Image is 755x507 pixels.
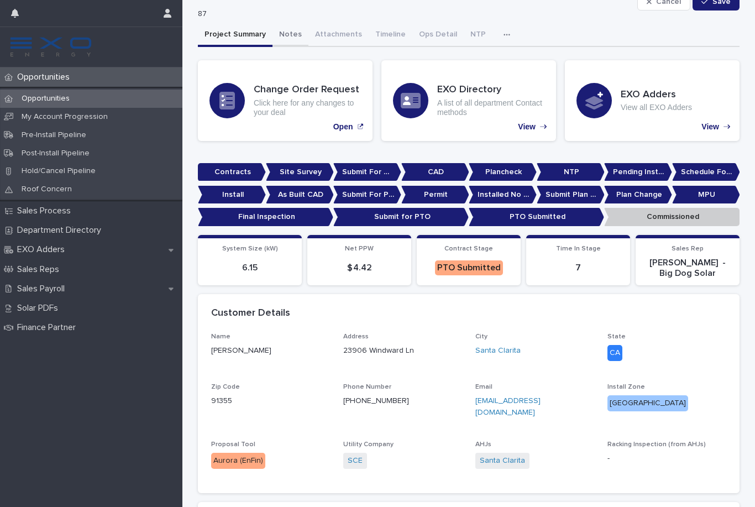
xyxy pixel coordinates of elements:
span: System Size (kW) [222,245,278,252]
span: Proposal Tool [211,441,255,448]
h2: Customer Details [211,307,290,320]
p: 91355 [211,395,330,407]
p: Opportunities [13,72,78,82]
span: Net PPW [345,245,374,252]
p: Solar PDFs [13,303,67,313]
p: Plancheck [469,163,537,181]
p: Submit For CAD [333,163,401,181]
p: Pre-Install Pipeline [13,130,95,140]
button: NTP [464,24,492,47]
span: Sales Rep [672,245,704,252]
p: Final Inspection [198,208,333,226]
span: Install Zone [607,384,645,390]
span: Zip Code [211,384,240,390]
p: Open [333,122,353,132]
span: State [607,333,626,340]
p: Permit [401,186,469,204]
p: Pending Install Task [604,163,672,181]
p: View [701,122,719,132]
span: Contract Stage [444,245,493,252]
a: [PHONE_NUMBER] [343,397,409,405]
a: Open [198,60,373,141]
button: Attachments [308,24,369,47]
p: 23906 Windward Ln [343,345,414,357]
p: MPU [672,186,740,204]
a: SCE [348,455,363,467]
div: PTO Submitted [435,260,503,275]
p: NTP [537,163,605,181]
img: FKS5r6ZBThi8E5hshIGi [9,36,93,58]
span: Address [343,333,369,340]
a: View [565,60,740,141]
a: Santa Clarita [480,455,525,467]
p: As Built CAD [266,186,334,204]
p: My Account Progression [13,112,117,122]
p: 6.15 [205,263,295,273]
p: Installed No Permit [469,186,537,204]
p: Roof Concern [13,185,81,194]
h3: EXO Adders [621,89,692,101]
span: Time In Stage [556,245,601,252]
p: Opportunities [13,94,78,103]
p: $ 4.42 [314,263,405,273]
span: AHJs [475,441,491,448]
p: Plan Change [604,186,672,204]
p: Schedule For Install [672,163,740,181]
p: EXO Adders [13,244,74,255]
button: Ops Detail [412,24,464,47]
p: Submit For Permit [333,186,401,204]
span: Utility Company [343,441,394,448]
p: 7 [533,263,623,273]
p: Department Directory [13,225,110,236]
div: Aurora (EnFin) [211,453,265,469]
p: Submit Plan Change [537,186,605,204]
p: Post-Install Pipeline [13,149,98,158]
button: Timeline [369,24,412,47]
p: - [607,453,726,464]
button: Notes [272,24,308,47]
p: Contracts [198,163,266,181]
p: Click here for any changes to your deal [254,98,361,117]
p: Sales Payroll [13,284,74,294]
p: CAD [401,163,469,181]
p: Site Survey [266,163,334,181]
p: [PERSON_NAME] - Big Dog Solar [642,258,733,279]
button: Project Summary [198,24,272,47]
p: View [518,122,536,132]
h3: EXO Directory [437,84,544,96]
span: City [475,333,487,340]
p: [PERSON_NAME] [211,345,330,357]
p: Sales Process [13,206,80,216]
p: View all EXO Adders [621,103,692,112]
p: Finance Partner [13,322,85,333]
p: Sales Reps [13,264,68,275]
a: Santa Clarita [475,345,521,357]
p: A list of all department Contact methods [437,98,544,117]
a: View [381,60,556,141]
span: Email [475,384,492,390]
h3: Change Order Request [254,84,361,96]
span: Racking Inspection (from AHJs) [607,441,706,448]
p: 87 [198,9,628,19]
span: Name [211,333,230,340]
p: Hold/Cancel Pipeline [13,166,104,176]
a: [EMAIL_ADDRESS][DOMAIN_NAME] [475,397,541,416]
div: CA [607,345,622,361]
p: Commissioned [604,208,740,226]
p: Submit for PTO [333,208,469,226]
p: Install [198,186,266,204]
span: Phone Number [343,384,391,390]
div: [GEOGRAPHIC_DATA] [607,395,688,411]
p: PTO Submitted [469,208,604,226]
